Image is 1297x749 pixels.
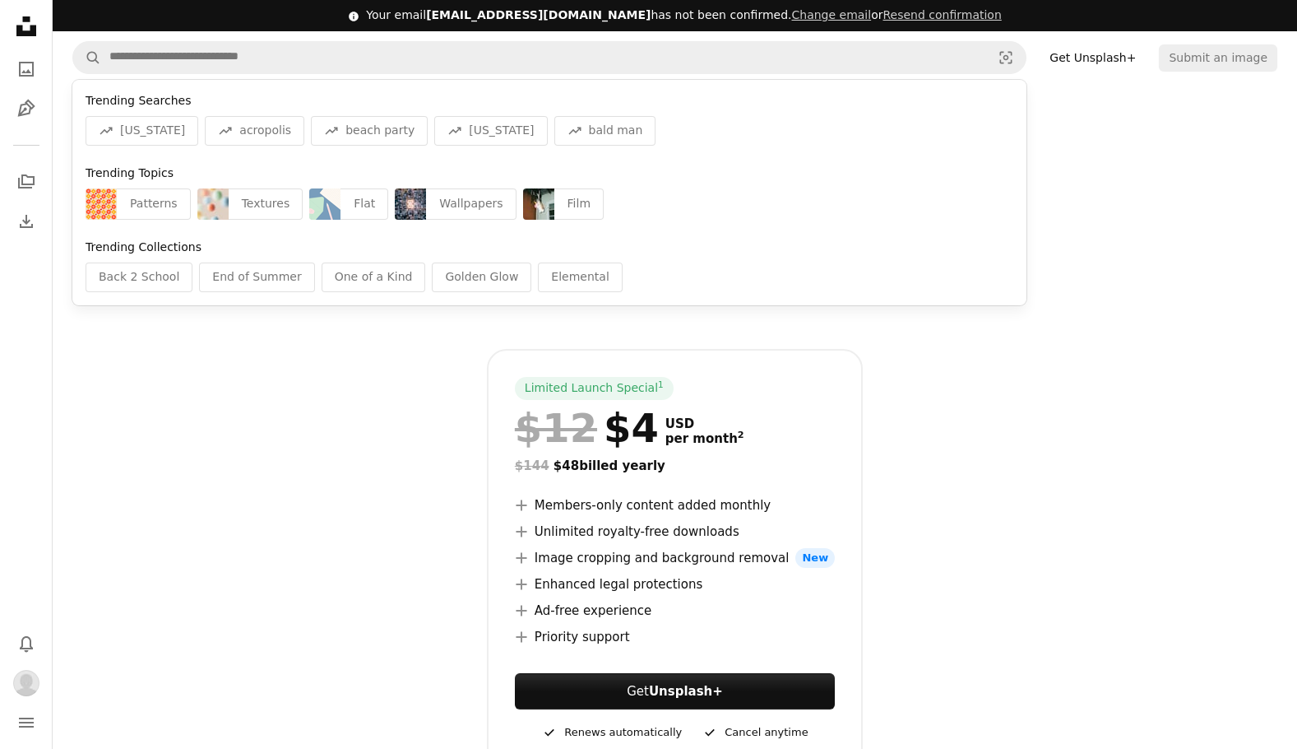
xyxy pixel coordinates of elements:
img: premium_vector-1726848946310-412afa011a6e [86,188,117,220]
img: Avatar of user Nompumelelo Mdluli [13,670,39,696]
div: Textures [229,188,303,220]
div: $48 billed yearly [515,456,835,476]
span: [US_STATE] [469,123,534,139]
div: Back 2 School [86,263,192,292]
button: Profile [10,667,43,700]
span: $12 [515,407,597,449]
div: Film [554,188,604,220]
li: Unlimited royalty-free downloads [515,522,835,542]
button: Search Unsplash [73,42,101,73]
span: New [795,548,835,568]
span: [US_STATE] [120,123,185,139]
a: GetUnsplash+ [515,673,835,709]
span: Trending Searches [86,94,191,107]
form: Find visuals sitewide [72,41,1026,74]
li: Image cropping and background removal [515,548,835,568]
div: Wallpapers [426,188,516,220]
span: acropolis [239,123,291,139]
button: Submit an image [1159,44,1277,71]
a: Get Unsplash+ [1040,44,1146,71]
div: Your email has not been confirmed. [366,7,1002,24]
span: Trending Collections [86,240,201,254]
span: beach party [345,123,415,139]
img: premium_photo-1746420146061-0256c1335fe4 [197,188,229,220]
a: Change email [791,8,871,21]
li: Priority support [515,627,835,647]
span: [EMAIL_ADDRESS][DOMAIN_NAME] [426,8,651,21]
div: Flat [340,188,388,220]
span: USD [665,416,744,431]
a: Download History [10,205,43,238]
div: Patterns [117,188,191,220]
img: premium_vector-1731660406144-6a3fe8e15ac2 [309,188,340,220]
a: Home — Unsplash [10,10,43,46]
button: Visual search [986,42,1026,73]
button: Resend confirmation [882,7,1001,24]
li: Enhanced legal protections [515,575,835,594]
li: Ad-free experience [515,601,835,621]
div: $4 [515,407,659,449]
sup: 1 [658,379,664,389]
div: One of a Kind [322,263,426,292]
sup: 2 [738,430,744,440]
div: Golden Glow [432,263,531,292]
button: Notifications [10,627,43,660]
a: Collections [10,165,43,198]
div: Cancel anytime [702,723,808,742]
span: or [791,8,1001,21]
a: 1 [655,380,667,397]
span: Trending Topics [86,166,174,179]
img: premium_photo-1664457241825-600243040ef5 [523,188,554,220]
span: per month [665,431,744,446]
a: 2 [734,431,748,446]
span: $144 [515,458,549,473]
button: Menu [10,706,43,739]
li: Members-only content added monthly [515,495,835,515]
img: photo-1758846182916-2450a664ccd9 [395,188,426,220]
div: Limited Launch Special [515,377,674,400]
a: Photos [10,53,43,86]
div: Elemental [538,263,622,292]
a: Illustrations [10,92,43,125]
span: bald man [589,123,643,139]
strong: Unsplash+ [649,684,723,699]
div: Renews automatically [541,723,682,742]
div: End of Summer [199,263,314,292]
